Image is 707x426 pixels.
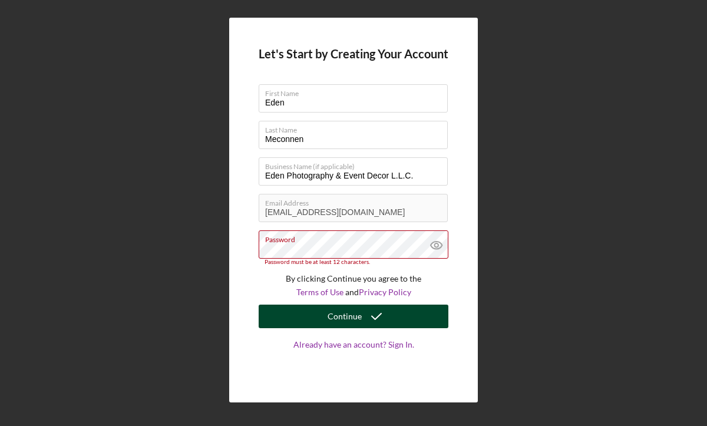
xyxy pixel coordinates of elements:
[265,158,448,171] label: Business Name (if applicable)
[265,85,448,98] label: First Name
[259,272,448,299] p: By clicking Continue you agree to the and
[259,305,448,328] button: Continue
[359,287,411,297] a: Privacy Policy
[296,287,343,297] a: Terms of Use
[259,340,448,373] a: Already have an account? Sign In.
[265,231,448,244] label: Password
[265,194,448,207] label: Email Address
[328,305,362,328] div: Continue
[259,259,448,266] div: Password must be at least 12 characters.
[265,121,448,134] label: Last Name
[259,47,448,61] h4: Let's Start by Creating Your Account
